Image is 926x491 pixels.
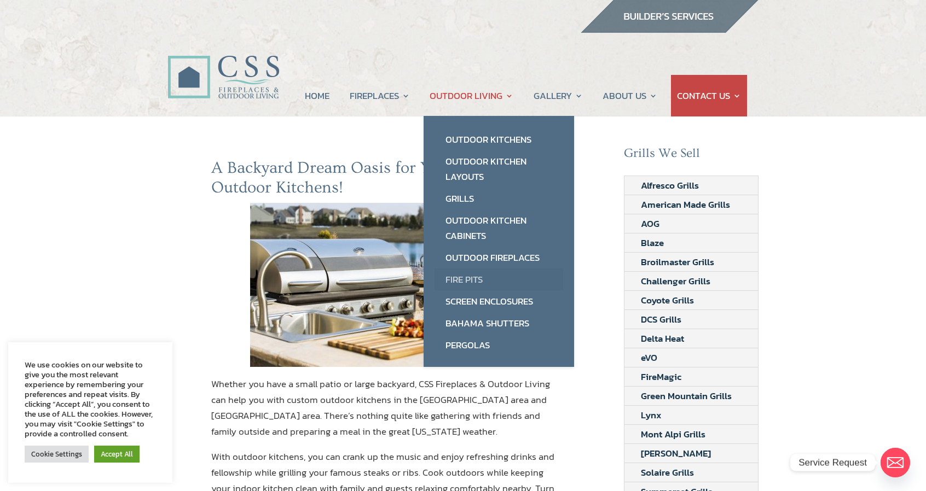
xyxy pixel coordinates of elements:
a: Broilmaster Grills [624,253,731,271]
a: HOME [305,75,329,116]
a: AOG [624,214,676,233]
h2: A Backyard Dream Oasis for Your Custom Outdoor Kitchens! [211,158,563,203]
a: [PERSON_NAME] [624,444,727,463]
a: Alfresco Grills [624,176,715,195]
a: American Made Grills [624,195,746,214]
a: Delta Heat [624,329,701,348]
img: Outside Kitchen Barbecue and Sink [250,203,524,367]
a: FireMagic [624,367,698,386]
img: CSS Fireplaces & Outdoor Living (Formerly Construction Solutions & Supply)- Jacksonville Ormond B... [167,25,279,104]
a: Pergolas [435,334,563,356]
h2: Grills We Sell [624,146,759,167]
a: Outdoor Kitchens [435,128,563,150]
a: Cookie Settings [25,446,89,463]
a: ABOUT US [603,75,657,116]
a: Fire Pits [435,268,563,290]
div: We use cookies on our website to give you the most relevant experience by remembering your prefer... [25,360,156,439]
a: Outdoor Kitchen Layouts [435,150,563,188]
a: eVO [624,348,674,367]
a: Bahama Shutters [435,312,563,334]
a: builder services construction supply [580,22,759,37]
a: Outdoor Kitchen Cabinets [435,209,563,247]
a: Challenger Grills [624,272,727,290]
a: CONTACT US [677,75,741,116]
a: DCS Grills [624,310,698,329]
a: Outdoor Fireplaces [435,247,563,268]
a: FIREPLACES [350,75,410,116]
a: Green Mountain Grills [624,387,748,405]
a: OUTDOOR LIVING [430,75,513,116]
a: Screen Enclosures [435,290,563,312]
a: Accept All [94,446,140,463]
a: GALLERY [534,75,583,116]
p: Whether you have a small patio or large backyard, CSS Fireplaces & Outdoor Living can help you wi... [211,376,563,449]
a: Email [881,448,910,477]
a: Grills [435,188,563,209]
a: Blaze [624,233,680,252]
a: Coyote Grills [624,291,710,309]
a: Lynx [624,406,678,424]
a: Mont Alpi Grills [624,425,722,443]
a: Solaire Grills [624,463,710,482]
